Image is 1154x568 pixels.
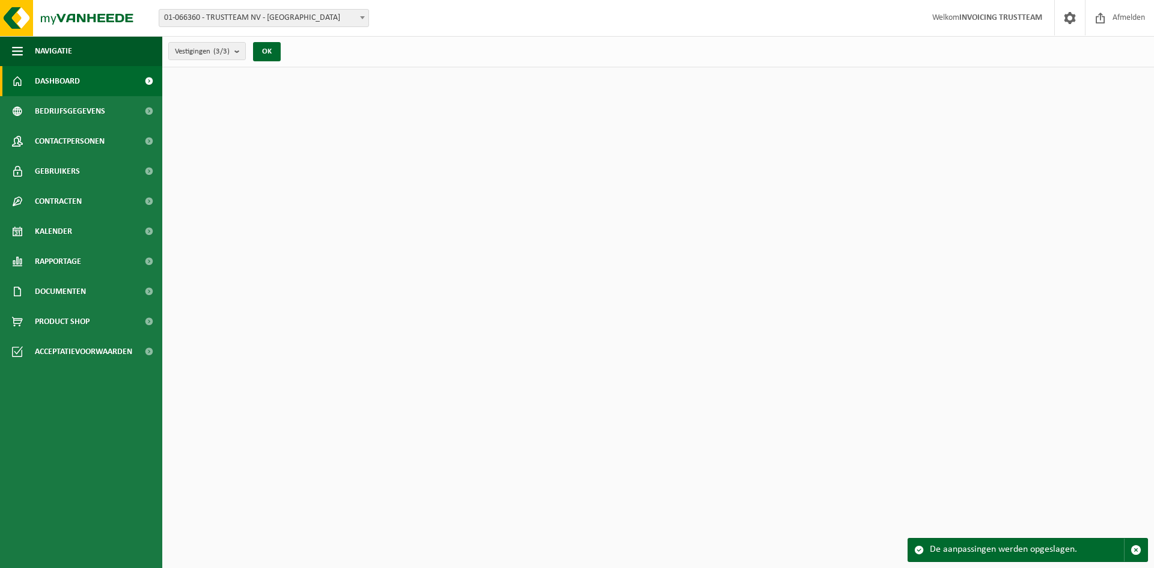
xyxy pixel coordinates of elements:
span: Acceptatievoorwaarden [35,337,132,367]
button: OK [253,42,281,61]
span: Gebruikers [35,156,80,186]
span: Kalender [35,216,72,246]
span: Contactpersonen [35,126,105,156]
count: (3/3) [213,47,230,55]
span: Dashboard [35,66,80,96]
span: 01-066360 - TRUSTTEAM NV - KORTRIJK [159,10,368,26]
span: Contracten [35,186,82,216]
span: Navigatie [35,36,72,66]
span: Rapportage [35,246,81,276]
span: Product Shop [35,307,90,337]
span: Bedrijfsgegevens [35,96,105,126]
span: Vestigingen [175,43,230,61]
strong: INVOICING TRUSTTEAM [959,13,1042,22]
div: De aanpassingen werden opgeslagen. [930,539,1124,561]
span: Documenten [35,276,86,307]
button: Vestigingen(3/3) [168,42,246,60]
span: 01-066360 - TRUSTTEAM NV - KORTRIJK [159,9,369,27]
